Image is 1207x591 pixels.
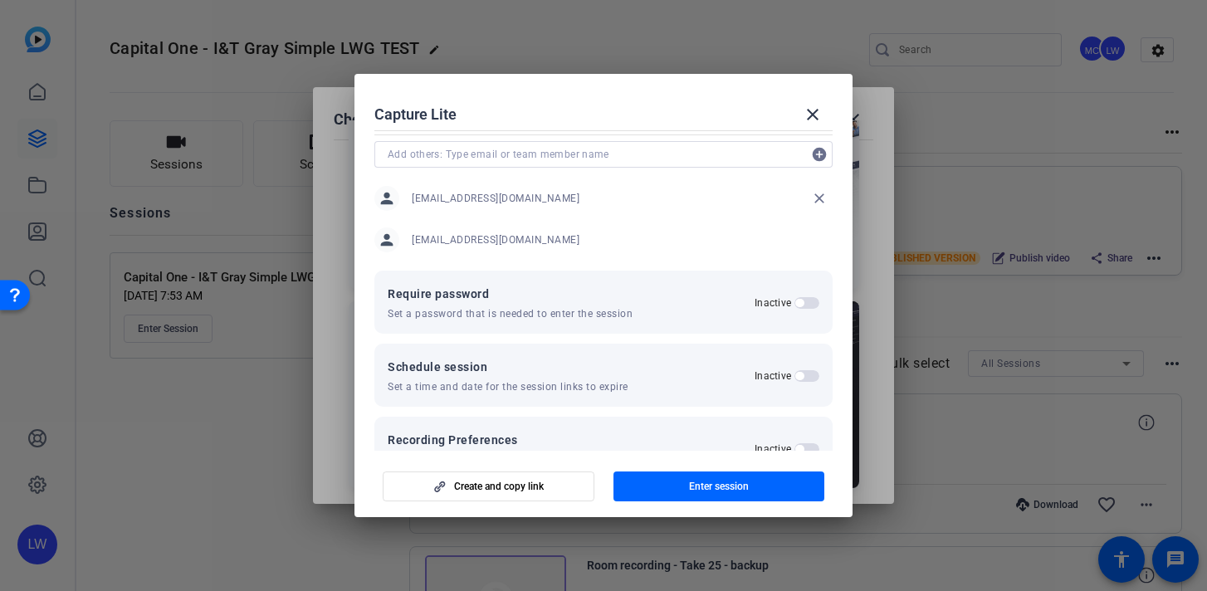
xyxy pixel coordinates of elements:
[613,471,825,501] button: Enter session
[806,141,833,168] button: Add
[803,105,823,125] mat-icon: close
[383,471,594,501] button: Create and copy link
[755,296,791,310] h2: Inactive
[806,185,833,212] mat-icon: close
[412,192,579,205] span: [EMAIL_ADDRESS][DOMAIN_NAME]
[374,95,833,134] div: Capture Lite
[388,284,633,304] span: Require password
[412,233,579,247] span: [EMAIL_ADDRESS][DOMAIN_NAME]
[454,480,544,493] span: Create and copy link
[755,369,791,383] h2: Inactive
[689,480,749,493] span: Enter session
[374,186,399,211] mat-icon: person
[388,380,628,393] span: Set a time and date for the session links to expire
[388,144,803,164] input: Add others: Type email or team member name
[755,442,791,456] h2: Inactive
[806,141,833,168] mat-icon: add_circle
[374,227,399,252] mat-icon: person
[388,307,633,320] span: Set a password that is needed to enter the session
[388,357,628,377] span: Schedule session
[388,430,555,450] span: Recording Preferences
